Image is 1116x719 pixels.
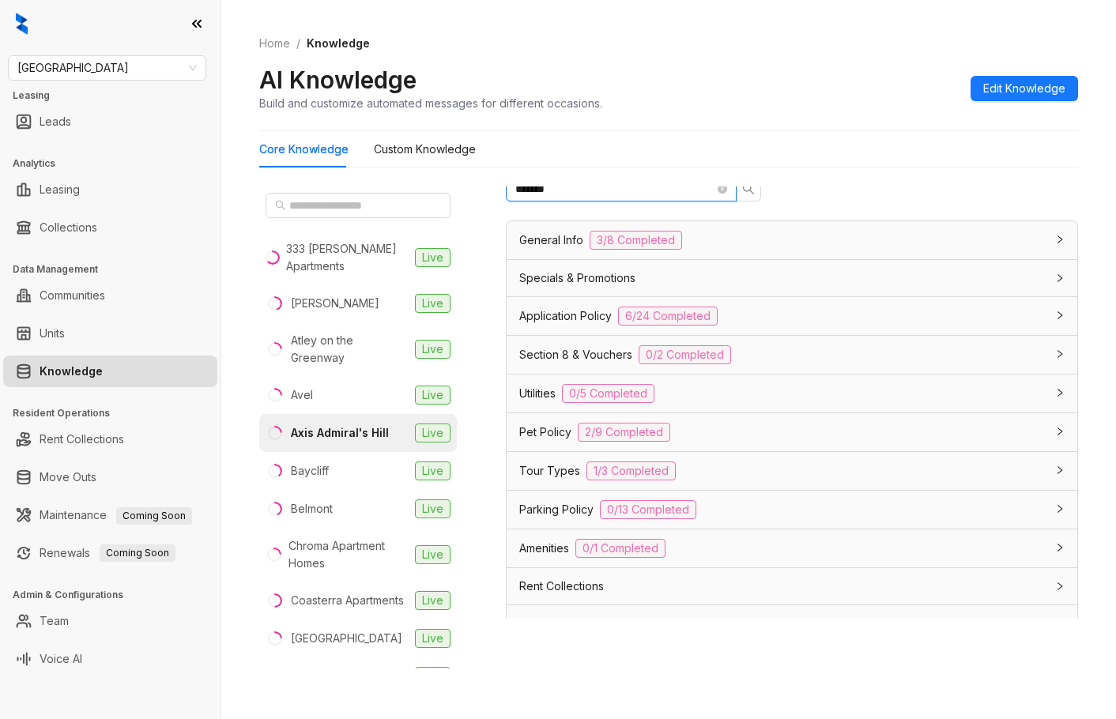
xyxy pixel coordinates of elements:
li: Voice AI [3,643,217,675]
span: Specials & Promotions [519,269,635,287]
span: Coming Soon [100,544,175,562]
div: Baycliff [291,462,329,480]
span: Section 8 & Vouchers [519,346,632,363]
div: Pet Policy2/9 Completed [507,413,1077,451]
li: Units [3,318,217,349]
div: Parking Policy0/13 Completed [507,491,1077,529]
div: Axis Admiral's Hill [291,424,389,442]
div: Coasterra Apartments [291,592,404,609]
span: 0/2 Completed [639,345,731,364]
img: logo [16,13,28,35]
div: Application Policy6/24 Completed [507,297,1077,335]
span: Knowledge [307,36,370,50]
span: Parking Policy [519,501,594,518]
div: Section 8 & Vouchers0/2 Completed [507,336,1077,374]
a: Knowledge [40,356,103,387]
span: 2/9 Completed [578,423,670,442]
span: 6/24 Completed [618,307,718,326]
span: 0/13 Completed [600,500,696,519]
span: Amenities [519,540,569,557]
h3: Data Management [13,262,221,277]
span: 0/5 Completed [562,384,654,403]
span: Live [415,248,451,267]
a: Collections [40,212,97,243]
span: Live [415,340,451,359]
span: Live [415,294,451,313]
a: Rent Collections [40,423,124,455]
h2: AI Knowledge [259,65,417,95]
span: Live [415,499,451,518]
div: Utilities0/5 Completed [507,375,1077,412]
li: Renewals [3,537,217,569]
div: Core Knowledge [259,141,349,158]
span: collapsed [1055,349,1065,359]
span: Utilities [519,385,556,402]
span: collapsed [1055,504,1065,514]
span: search [742,183,755,195]
button: Edit Knowledge [971,76,1078,101]
span: Live [415,461,451,480]
span: collapsed [1055,235,1065,244]
div: Custom Knowledge [374,141,476,158]
span: Pet Policy [519,423,571,441]
span: collapsed [1055,311,1065,320]
div: Build and customize automated messages for different occasions. [259,95,602,111]
span: Fairfield [17,56,197,80]
span: Live [415,629,451,648]
div: Chroma Apartment Homes [288,537,409,572]
li: Leasing [3,174,217,205]
span: Leasing Options [519,615,603,632]
a: Move Outs [40,461,96,493]
span: General Info [519,232,583,249]
a: Communities [40,280,105,311]
span: Tour Types [519,462,580,480]
a: Leasing [40,174,80,205]
li: Leads [3,106,217,137]
span: Rent Collections [519,578,604,595]
a: RenewalsComing Soon [40,537,175,569]
h3: Leasing [13,88,221,103]
span: Edit Knowledge [983,80,1065,97]
span: collapsed [1055,543,1065,552]
div: Avel [291,386,313,404]
a: Team [40,605,69,637]
li: Communities [3,280,217,311]
span: close-circle [718,184,727,194]
span: Live [415,591,451,610]
span: Live [415,545,451,564]
span: 3/8 Completed [590,231,682,250]
div: Rent Collections [507,568,1077,604]
a: Home [256,35,293,52]
li: Team [3,605,217,637]
div: Amenities0/1 Completed [507,529,1077,567]
h3: Resident Operations [13,406,221,420]
li: / [296,35,300,52]
div: Tour Types1/3 Completed [507,452,1077,490]
li: Knowledge [3,356,217,387]
h3: Analytics [13,156,221,171]
div: 333 [PERSON_NAME] Apartments [286,240,409,275]
span: collapsed [1055,427,1065,436]
div: General Info3/8 Completed [507,221,1077,259]
div: [PERSON_NAME] [291,295,379,312]
span: Live [415,423,451,442]
span: Application Policy [519,307,612,325]
div: Belmont [291,500,333,518]
div: [GEOGRAPHIC_DATA] [291,630,402,647]
span: collapsed [1055,465,1065,475]
li: Collections [3,212,217,243]
h3: Admin & Configurations [13,588,221,602]
div: Specials & Promotions [507,260,1077,296]
div: [GEOGRAPHIC_DATA] [291,668,402,685]
a: Leads [40,106,71,137]
span: 1/3 Completed [586,461,676,480]
a: Voice AI [40,643,82,675]
div: Atley on the Greenway [291,332,409,367]
span: Live [415,386,451,405]
span: 0/1 Completed [575,539,665,558]
span: collapsed [1055,273,1065,283]
li: Maintenance [3,499,217,531]
span: Coming Soon [116,507,192,525]
a: Units [40,318,65,349]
